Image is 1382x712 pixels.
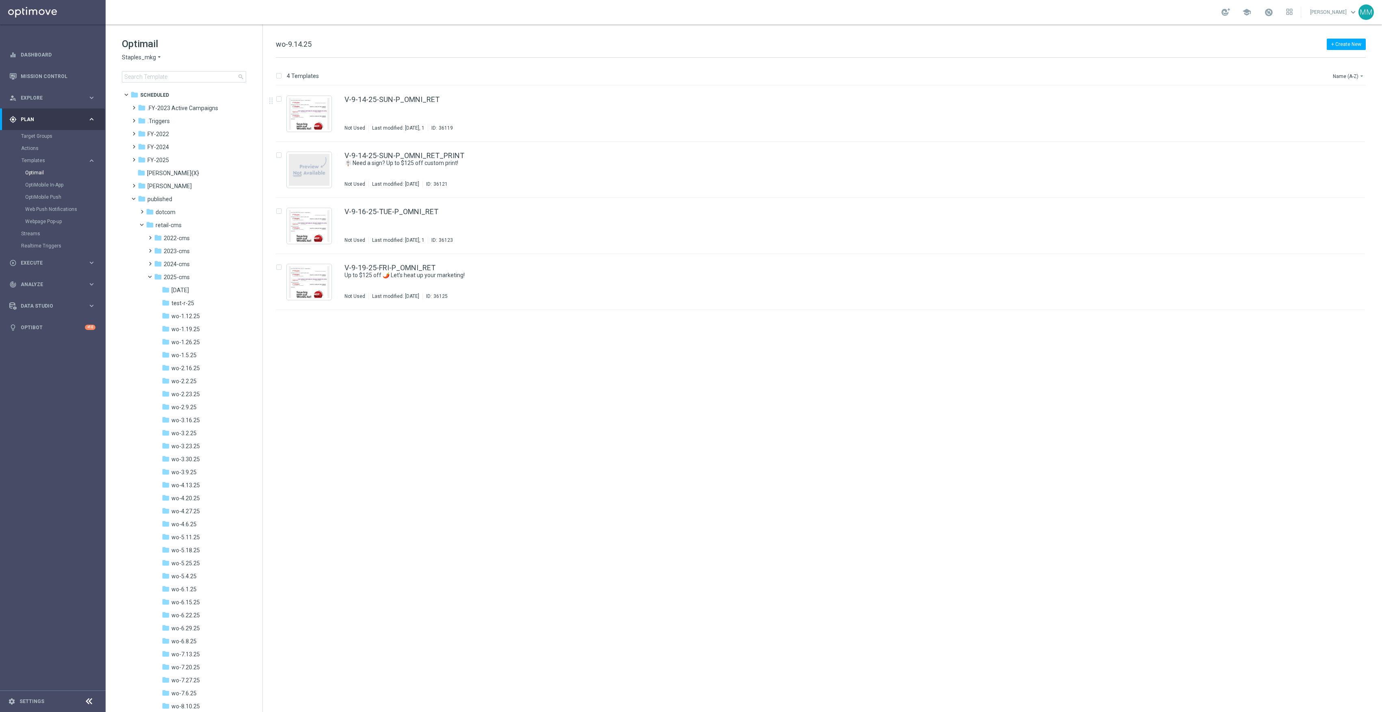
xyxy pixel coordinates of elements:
[21,243,84,249] a: Realtime Triggers
[154,260,162,268] i: folder
[171,456,200,463] span: wo-3.30.25
[21,145,84,152] a: Actions
[344,208,438,215] a: V-9-16-25-TUE-P_OMNI_RET
[162,377,170,385] i: folder
[171,326,200,333] span: wo-1.19.25
[369,125,428,131] div: Last modified: [DATE], 1
[9,116,17,123] i: gps_fixed
[171,417,200,424] span: wo-3.16.25
[289,98,329,130] img: 36119.jpeg
[9,116,88,123] div: Plan
[171,378,197,385] span: wo-2.2.25
[171,352,197,359] span: wo-1.5.25
[21,282,88,287] span: Analyze
[21,228,105,240] div: Streams
[344,152,464,159] a: V-9-14-25-SUN-P_OMNI_RET_PRINT
[171,625,200,632] span: wo-6.29.25
[162,455,170,463] i: folder
[344,237,365,243] div: Not Used
[21,130,105,142] div: Target Groups
[1309,6,1358,18] a: [PERSON_NAME]keyboard_arrow_down
[162,429,170,437] i: folder
[162,312,170,320] i: folder
[21,317,85,338] a: Optibot
[162,637,170,645] i: folder
[8,698,15,705] i: settings
[344,293,365,300] div: Not Used
[162,585,170,593] i: folder
[162,676,170,684] i: folder
[88,302,95,310] i: keyboard_arrow_right
[344,271,1312,279] a: Up to $125 off 🌶️ Let’s heat up your marketing!
[154,234,162,242] i: folder
[164,247,190,255] span: 2023-cms
[162,572,170,580] i: folder
[162,338,170,346] i: folder
[9,303,96,309] button: Data Studio keyboard_arrow_right
[122,71,246,82] input: Search Template
[25,194,84,200] a: OptiMobile Push
[1332,71,1366,81] button: Name (A-Z)arrow_drop_down
[21,157,96,164] button: Templates keyboard_arrow_right
[162,559,170,567] i: folder
[9,324,96,331] button: lightbulb Optibot +10
[21,230,84,237] a: Streams
[25,169,84,176] a: Optimail
[9,65,95,87] div: Mission Control
[146,208,154,216] i: folder
[9,94,88,102] div: Explore
[1242,8,1251,17] span: school
[162,520,170,528] i: folder
[171,287,189,294] span: 7.6.25
[9,116,96,123] button: gps_fixed Plan keyboard_arrow_right
[21,96,88,100] span: Explore
[369,181,422,187] div: Last modified: [DATE]
[164,274,190,281] span: 2025-cms
[154,273,162,281] i: folder
[162,598,170,606] i: folder
[162,364,170,372] i: folder
[238,74,244,80] span: search
[21,65,95,87] a: Mission Control
[21,44,95,65] a: Dashboard
[171,391,200,398] span: wo-2.23.25
[147,130,169,138] span: FY-2022
[25,167,105,179] div: Optimail
[171,690,197,697] span: wo-7.6.25
[9,44,95,65] div: Dashboard
[9,95,96,101] button: person_search Explore keyboard_arrow_right
[154,247,162,255] i: folder
[25,215,105,228] div: Webpage Pop-up
[9,259,17,267] i: play_circle_outline
[138,130,146,138] i: folder
[422,293,448,300] div: ID:
[162,611,170,619] i: folder
[171,521,197,528] span: wo-4.6.25
[138,195,146,203] i: folder
[428,125,453,131] div: ID:
[344,271,1331,279] div: Up to $125 off 🌶️ Let’s heat up your marketing!
[130,91,139,99] i: folder
[439,237,453,243] div: 36123
[171,651,200,658] span: wo-7.13.25
[25,191,105,203] div: OptiMobile Push
[1358,4,1374,20] div: MM
[9,281,88,288] div: Analyze
[9,260,96,266] button: play_circle_outline Execute keyboard_arrow_right
[137,169,145,177] i: folder
[21,240,105,252] div: Realtime Triggers
[88,157,95,165] i: keyboard_arrow_right
[171,599,200,606] span: wo-6.15.25
[344,125,365,131] div: Not Used
[21,142,105,154] div: Actions
[171,508,200,515] span: wo-4.27.25
[428,237,453,243] div: ID:
[147,143,169,151] span: FY-2024
[9,281,17,288] i: track_changes
[171,482,200,489] span: wo-4.13.25
[162,689,170,697] i: folder
[268,198,1380,254] div: Press SPACE to select this row.
[162,390,170,398] i: folder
